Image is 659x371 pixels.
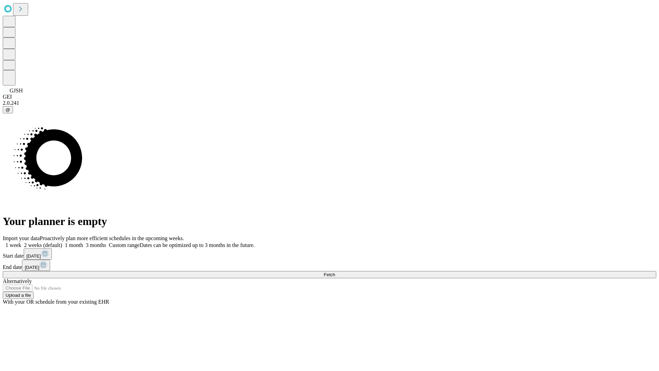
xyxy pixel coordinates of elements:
button: Upload a file [3,292,34,299]
h1: Your planner is empty [3,215,656,228]
span: Dates can be optimized up to 3 months in the future. [140,242,255,248]
span: 2 weeks (default) [24,242,62,248]
div: GEI [3,94,656,100]
div: 2.0.241 [3,100,656,106]
span: [DATE] [25,265,39,270]
span: [DATE] [26,254,41,259]
span: 1 month [65,242,83,248]
span: Custom range [109,242,139,248]
span: 1 week [5,242,21,248]
span: Import your data [3,235,40,241]
span: Alternatively [3,278,32,284]
button: [DATE] [24,248,52,260]
button: @ [3,106,13,113]
span: GJSH [10,88,23,93]
span: Proactively plan more efficient schedules in the upcoming weeks. [40,235,184,241]
button: [DATE] [22,260,50,271]
span: Fetch [324,272,335,277]
span: @ [5,107,10,112]
button: Fetch [3,271,656,278]
span: With your OR schedule from your existing EHR [3,299,109,305]
span: 3 months [86,242,106,248]
div: Start date [3,248,656,260]
div: End date [3,260,656,271]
